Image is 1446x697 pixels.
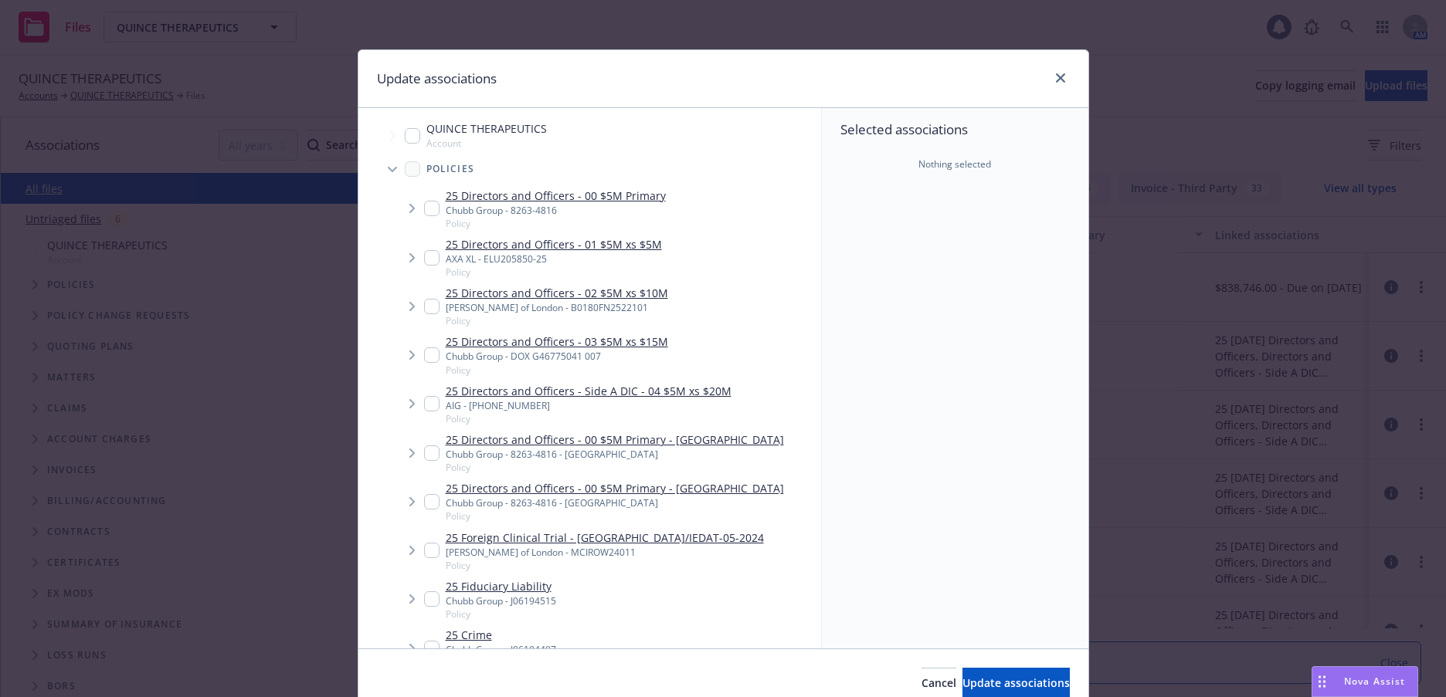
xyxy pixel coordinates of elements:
span: Update associations [962,675,1070,690]
a: 25 Directors and Officers - 02 $5M xs $10M [446,285,668,301]
div: [PERSON_NAME] of London - B0180FN2522101 [446,301,668,314]
span: Policy [446,217,666,230]
div: AXA XL - ELU205850-25 [446,252,662,266]
div: Chubb Group - DOX G46775041 007 [446,350,668,363]
a: 25 Directors and Officers - 00 $5M Primary - [GEOGRAPHIC_DATA] [446,480,784,496]
button: Nova Assist [1312,666,1418,697]
span: Nothing selected [918,157,991,171]
span: Nova Assist [1344,675,1405,688]
a: 25 Directors and Officers - 00 $5M Primary [446,188,666,204]
div: [PERSON_NAME] of London - MCIROW24011 [446,546,764,559]
a: 25 Foreign Clinical Trial - [GEOGRAPHIC_DATA]/IEDAT-05-2024 [446,530,764,546]
a: 25 Fiduciary Liability [446,578,556,594]
div: Drag to move [1312,667,1332,696]
span: Policy [446,461,784,474]
span: Cancel [922,675,956,690]
h1: Update associations [377,69,497,89]
span: Account [426,137,547,150]
span: QUINCE THERAPEUTICS [426,120,547,137]
span: Policy [446,607,556,621]
div: Chubb Group - J06194515 [446,594,556,607]
a: 25 Directors and Officers - 03 $5M xs $15M [446,333,668,350]
span: Selected associations [840,120,1070,139]
span: Policy [446,364,668,377]
span: Policy [446,314,668,327]
a: 25 Directors and Officers - Side A DIC - 04 $5M xs $20M [446,383,731,399]
div: Chubb Group - 8263-4816 - [GEOGRAPHIC_DATA] [446,496,784,509]
a: 25 Directors and Officers - 01 $5M xs $5M [446,236,662,252]
div: Chubb Group - 8263-4816 [446,204,666,217]
span: Policy [446,266,662,279]
span: Policy [446,559,764,572]
div: Chubb Group - J06194497 [446,643,556,656]
a: 25 Crime [446,627,556,643]
span: Policy [446,509,784,523]
a: close [1051,69,1070,87]
div: AIG - [PHONE_NUMBER] [446,399,731,412]
a: 25 Directors and Officers - 00 $5M Primary - [GEOGRAPHIC_DATA] [446,431,784,448]
span: Policy [446,412,731,425]
span: Policies [426,164,475,174]
div: Chubb Group - 8263-4816 - [GEOGRAPHIC_DATA] [446,448,784,461]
